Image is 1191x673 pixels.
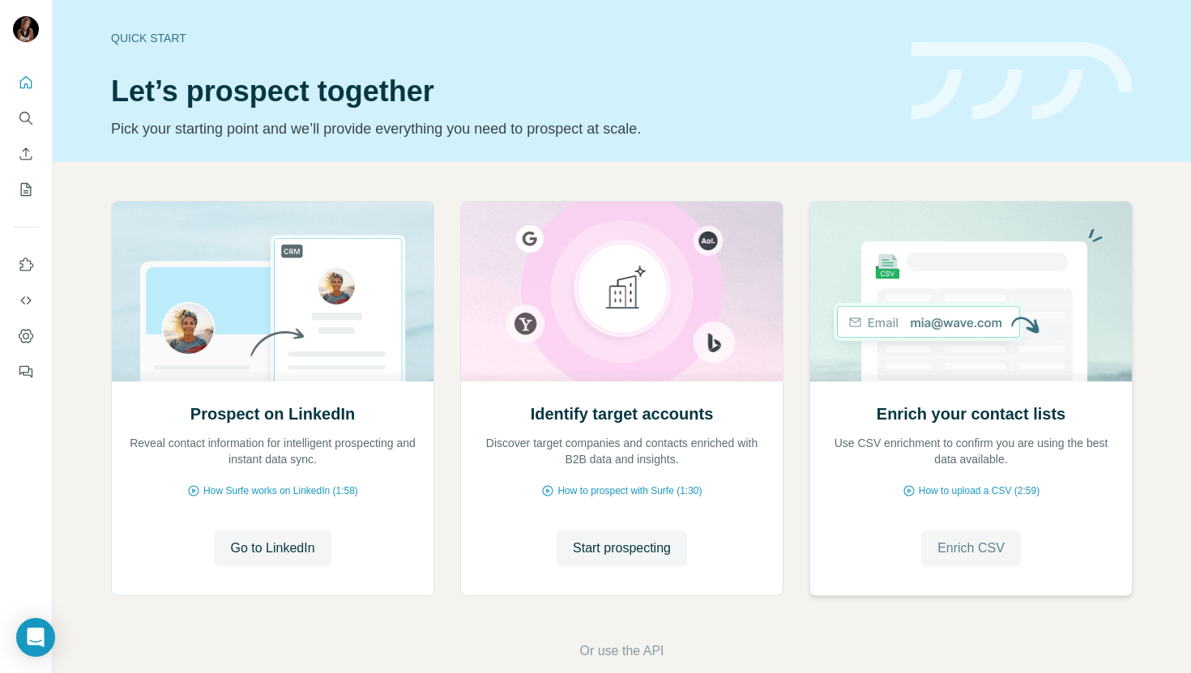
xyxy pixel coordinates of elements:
[13,175,39,204] button: My lists
[921,530,1021,566] button: Enrich CSV
[13,322,39,351] button: Dashboard
[13,250,39,279] button: Use Surfe on LinkedIn
[111,30,892,46] div: Quick start
[190,403,355,425] h2: Prospect on LinkedIn
[911,42,1133,121] img: banner
[16,618,55,657] div: Open Intercom Messenger
[531,403,714,425] h2: Identify target accounts
[13,104,39,133] button: Search
[460,202,783,381] img: Identify target accounts
[13,16,39,42] img: Avatar
[573,539,671,558] span: Start prospecting
[128,435,417,467] p: Reveal contact information for intelligent prospecting and instant data sync.
[13,68,39,97] button: Quick start
[230,539,314,558] span: Go to LinkedIn
[557,483,702,498] span: How to prospect with Surfe (1:30)
[111,75,892,108] h1: Let’s prospect together
[111,202,434,381] img: Prospect on LinkedIn
[937,539,1005,558] span: Enrich CSV
[214,530,331,566] button: Go to LinkedIn
[203,483,358,498] span: How Surfe works on LinkedIn (1:58)
[111,117,892,140] p: Pick your starting point and we’ll provide everything you need to prospect at scale.
[477,435,766,467] p: Discover target companies and contacts enriched with B2B data and insights.
[877,403,1065,425] h2: Enrich your contact lists
[13,139,39,168] button: Enrich CSV
[826,435,1116,467] p: Use CSV enrichment to confirm you are using the best data available.
[809,202,1133,381] img: Enrich your contact lists
[13,357,39,386] button: Feedback
[557,530,687,566] button: Start prospecting
[919,483,1039,498] span: How to upload a CSV (2:59)
[579,641,664,661] button: Or use the API
[13,286,39,315] button: Use Surfe API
